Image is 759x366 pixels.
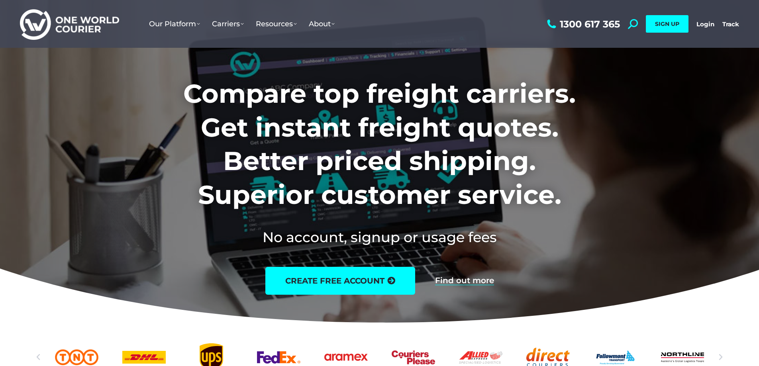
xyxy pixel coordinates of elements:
a: create free account [265,267,415,295]
span: Resources [256,20,297,28]
span: SIGN UP [655,20,679,27]
span: Our Platform [149,20,200,28]
a: Our Platform [143,12,206,36]
a: 1300 617 365 [545,19,620,29]
a: Track [722,20,739,28]
a: Carriers [206,12,250,36]
a: Login [696,20,714,28]
a: About [303,12,341,36]
a: Find out more [435,276,494,285]
img: One World Courier [20,8,119,40]
h2: No account, signup or usage fees [131,227,628,247]
a: SIGN UP [646,15,688,33]
a: Resources [250,12,303,36]
span: About [309,20,335,28]
h1: Compare top freight carriers. Get instant freight quotes. Better priced shipping. Superior custom... [131,77,628,211]
span: Carriers [212,20,244,28]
